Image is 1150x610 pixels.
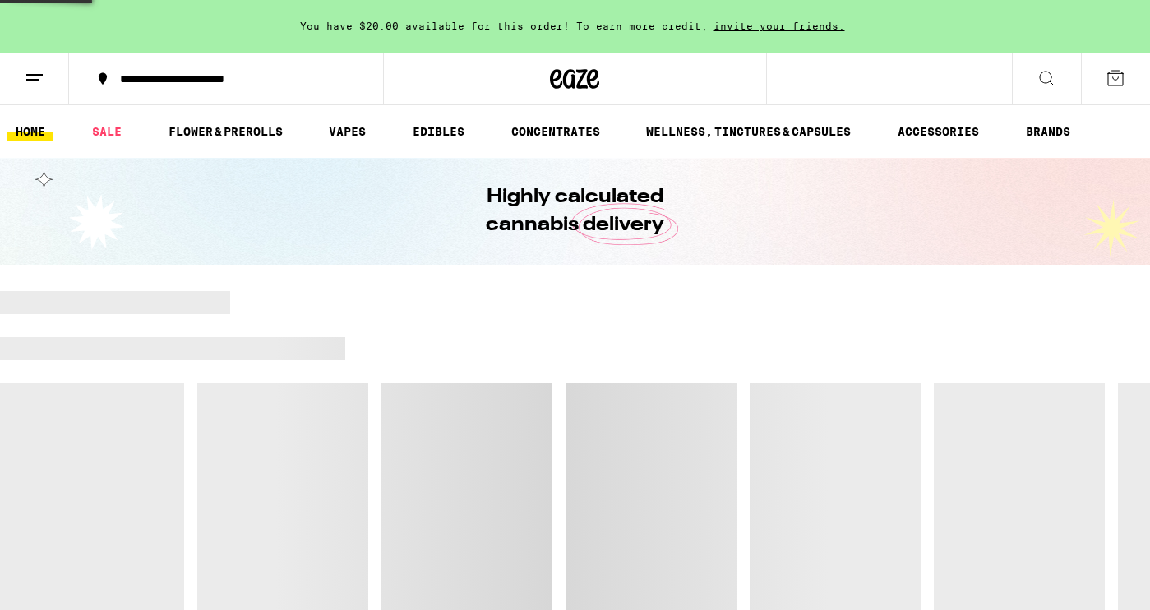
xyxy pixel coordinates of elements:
h1: Highly calculated cannabis delivery [440,183,711,239]
a: CONCENTRATES [503,122,608,141]
a: FLOWER & PREROLLS [160,122,291,141]
a: VAPES [321,122,374,141]
span: You have $20.00 available for this order! To earn more credit, [300,21,708,31]
a: ACCESSORIES [889,122,987,141]
a: BRANDS [1018,122,1078,141]
a: WELLNESS, TINCTURES & CAPSULES [638,122,859,141]
a: EDIBLES [404,122,473,141]
a: SALE [84,122,130,141]
span: invite your friends. [708,21,851,31]
a: HOME [7,122,53,141]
